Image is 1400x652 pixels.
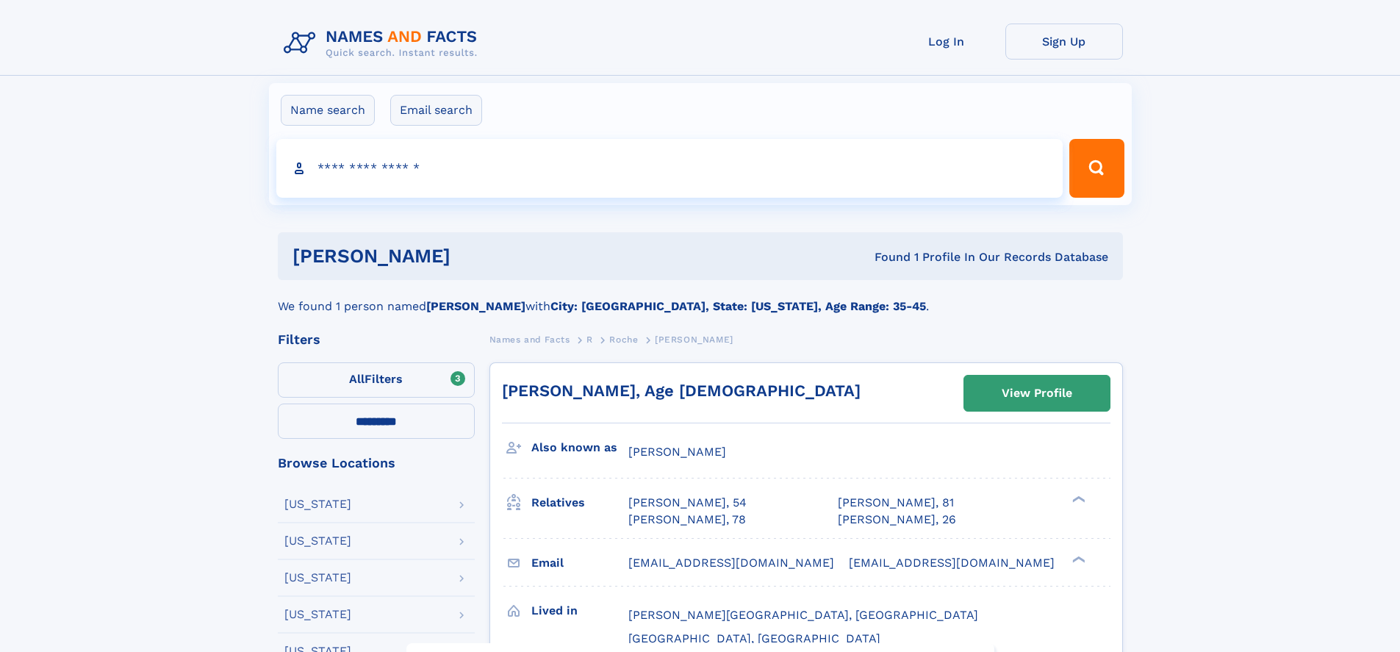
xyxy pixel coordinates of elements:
a: [PERSON_NAME], 81 [838,495,954,511]
div: View Profile [1002,376,1072,410]
span: [GEOGRAPHIC_DATA], [GEOGRAPHIC_DATA] [628,631,880,645]
label: Name search [281,95,375,126]
div: [US_STATE] [284,498,351,510]
h3: Email [531,551,628,576]
h3: Relatives [531,490,628,515]
span: [PERSON_NAME][GEOGRAPHIC_DATA], [GEOGRAPHIC_DATA] [628,608,978,622]
a: View Profile [964,376,1110,411]
a: R [586,330,593,348]
div: ❯ [1069,554,1086,564]
a: [PERSON_NAME], 26 [838,512,956,528]
div: [US_STATE] [284,572,351,584]
a: [PERSON_NAME], 78 [628,512,746,528]
span: R [586,334,593,345]
div: [US_STATE] [284,609,351,620]
a: Names and Facts [489,330,570,348]
span: [PERSON_NAME] [655,334,733,345]
div: Browse Locations [278,456,475,470]
button: Search Button [1069,139,1124,198]
span: [PERSON_NAME] [628,445,726,459]
span: [EMAIL_ADDRESS][DOMAIN_NAME] [628,556,834,570]
b: [PERSON_NAME] [426,299,525,313]
a: [PERSON_NAME], Age [DEMOGRAPHIC_DATA] [502,381,861,400]
a: Sign Up [1005,24,1123,60]
a: Log In [888,24,1005,60]
span: [EMAIL_ADDRESS][DOMAIN_NAME] [849,556,1055,570]
a: Roche [609,330,638,348]
a: [PERSON_NAME], 54 [628,495,747,511]
b: City: [GEOGRAPHIC_DATA], State: [US_STATE], Age Range: 35-45 [550,299,926,313]
div: We found 1 person named with . [278,280,1123,315]
h1: [PERSON_NAME] [292,247,663,265]
div: ❯ [1069,495,1086,504]
input: search input [276,139,1063,198]
div: [US_STATE] [284,535,351,547]
span: All [349,372,365,386]
div: Found 1 Profile In Our Records Database [662,249,1108,265]
label: Filters [278,362,475,398]
span: Roche [609,334,638,345]
h3: Also known as [531,435,628,460]
h3: Lived in [531,598,628,623]
div: Filters [278,333,475,346]
label: Email search [390,95,482,126]
img: Logo Names and Facts [278,24,489,63]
